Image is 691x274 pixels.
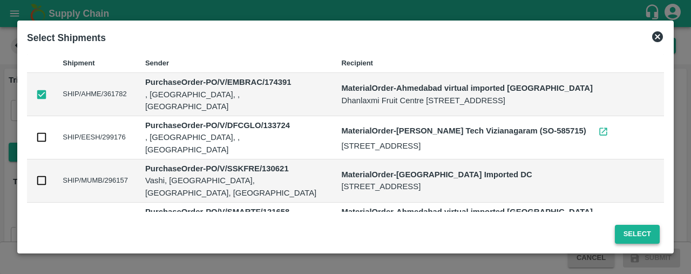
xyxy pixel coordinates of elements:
td: SHIP/MUMB/296157 [54,159,137,203]
b: Select Shipments [27,32,106,43]
strong: MaterialOrder - Ahmedabad virtual imported [GEOGRAPHIC_DATA] [341,84,592,92]
p: Dhanlaxmi Fruit Centre [STREET_ADDRESS] [341,95,655,106]
p: [STREET_ADDRESS] [341,140,655,152]
td: SHIP/EESH/299176 [54,116,137,159]
strong: PurchaseOrder - PO/V/EMBRAC/174391 [145,78,292,86]
p: , [GEOGRAPHIC_DATA], , [GEOGRAPHIC_DATA] [145,89,324,113]
strong: PurchaseOrder - PO/V/SMARTF/121658 [145,208,289,216]
b: Recipient [341,59,373,67]
strong: PurchaseOrder - PO/V/SSKFRE/130621 [145,164,289,173]
button: Select [615,225,660,244]
strong: MaterialOrder - [PERSON_NAME] Tech Vizianagaram (SO-585715) [341,126,586,135]
strong: MaterialOrder - Ahmedabad virtual imported [GEOGRAPHIC_DATA] [341,208,592,216]
p: Vashi, [GEOGRAPHIC_DATA], [GEOGRAPHIC_DATA], [GEOGRAPHIC_DATA] [145,175,324,199]
p: [STREET_ADDRESS] [341,181,655,192]
td: SHIP/AHME/281500 [54,203,137,234]
strong: MaterialOrder - [GEOGRAPHIC_DATA] Imported DC [341,170,532,179]
strong: PurchaseOrder - PO/V/DFCGLO/133724 [145,121,290,130]
b: Sender [145,59,169,67]
b: Shipment [63,59,94,67]
p: , [GEOGRAPHIC_DATA], , [GEOGRAPHIC_DATA] [145,131,324,156]
td: SHIP/AHME/361782 [54,73,137,116]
